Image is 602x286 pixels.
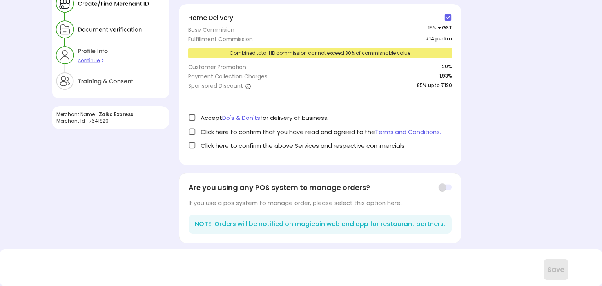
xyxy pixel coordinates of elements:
span: 85% upto ₹120 [417,82,452,91]
span: Click here to confirm that you have read and agreed to the [201,128,441,136]
span: 15 % + GST [428,24,452,34]
div: Sponsored Discount [188,82,251,90]
span: ₹14 per km [426,35,452,43]
div: Merchant Name - [56,111,165,118]
img: check [188,128,196,136]
img: check [188,141,196,149]
span: Accept for delivery of business. [201,114,328,122]
div: Combined total HD commission cannot exceed 30% of commisnable value [188,48,452,58]
img: a1isth1TvIaw5-r4PTQNnx6qH7hW1RKYA7fi6THaHSkdiamaZazZcPW6JbVsfR8_gv9BzWgcW1PiHueWjVd6jXxw-cSlbelae... [245,83,251,89]
span: 1.93% [439,72,452,82]
div: Fulfillment Commission [188,35,253,43]
div: Customer Promotion [188,63,246,71]
button: Save [544,259,568,280]
img: check [444,14,452,22]
span: Terms and Conditions. [375,128,441,136]
span: Do's & Don'ts [222,114,260,122]
div: Merchant Id - 7641829 [56,118,165,124]
div: Base Commision [188,26,234,34]
span: 20 % [442,63,452,71]
div: If you use a pos system to manage order, please select this option here. [189,199,451,207]
span: Zaika Express [99,111,133,118]
span: Home Delivery [188,14,233,23]
div: NOTE: Orders will be notified on magicpin web and app for restaurant partners. [189,215,451,234]
span: Are you using any POS system to manage orders? [189,183,370,193]
img: toggle [438,183,451,192]
div: Payment Collection Charges [188,72,267,80]
span: Click here to confirm the above Services and respective commercials [201,141,404,150]
img: check [188,114,196,121]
